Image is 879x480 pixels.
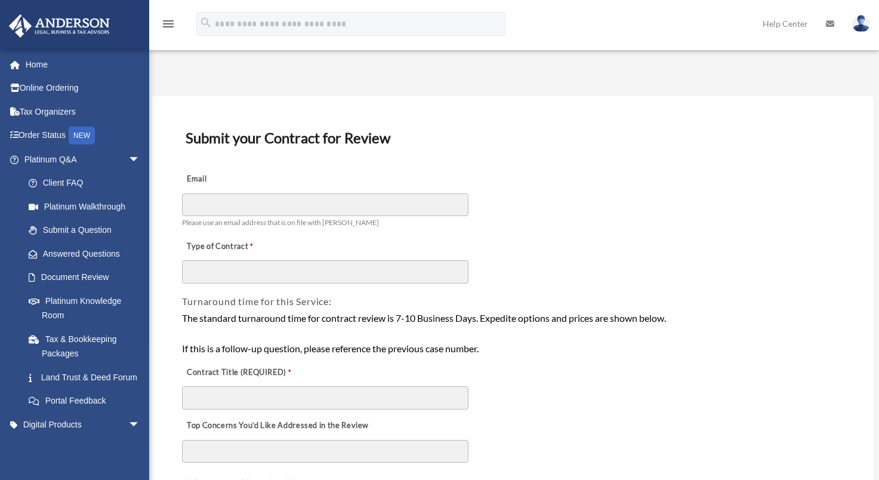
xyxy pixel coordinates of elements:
div: NEW [69,127,95,144]
a: Online Ordering [8,76,158,100]
span: arrow_drop_down [128,413,152,437]
a: Tax & Bookkeeping Packages [17,327,158,365]
a: Document Review [17,266,152,290]
a: Client FAQ [17,171,158,195]
label: Email [182,171,301,188]
label: Contract Title (REQUIRED) [182,364,301,381]
label: Top Concerns You’d Like Addressed in the Review [182,417,372,434]
a: Submit a Question [17,219,158,242]
a: Platinum Knowledge Room [17,289,158,327]
a: Order StatusNEW [8,124,158,148]
h3: Submit your Contract for Review [181,125,844,150]
a: Platinum Walkthrough [17,195,158,219]
i: menu [161,17,175,31]
label: Type of Contract [182,238,301,255]
a: Land Trust & Deed Forum [17,365,158,389]
span: arrow_drop_down [128,147,152,172]
a: Tax Organizers [8,100,158,124]
a: My Entitiesarrow_drop_down [8,436,158,460]
i: search [199,16,212,29]
span: arrow_drop_down [128,436,152,461]
a: Digital Productsarrow_drop_down [8,413,158,436]
a: Home [8,53,158,76]
span: Please use an email address that is on file with [PERSON_NAME] [182,218,379,227]
img: Anderson Advisors Platinum Portal [5,14,113,38]
a: Answered Questions [17,242,158,266]
a: Platinum Q&Aarrow_drop_down [8,147,158,171]
a: menu [161,21,175,31]
div: The standard turnaround time for contract review is 7-10 Business Days. Expedite options and pric... [182,310,843,356]
img: User Pic [852,15,870,32]
span: Turnaround time for this Service: [182,296,331,307]
a: Portal Feedback [17,389,158,413]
